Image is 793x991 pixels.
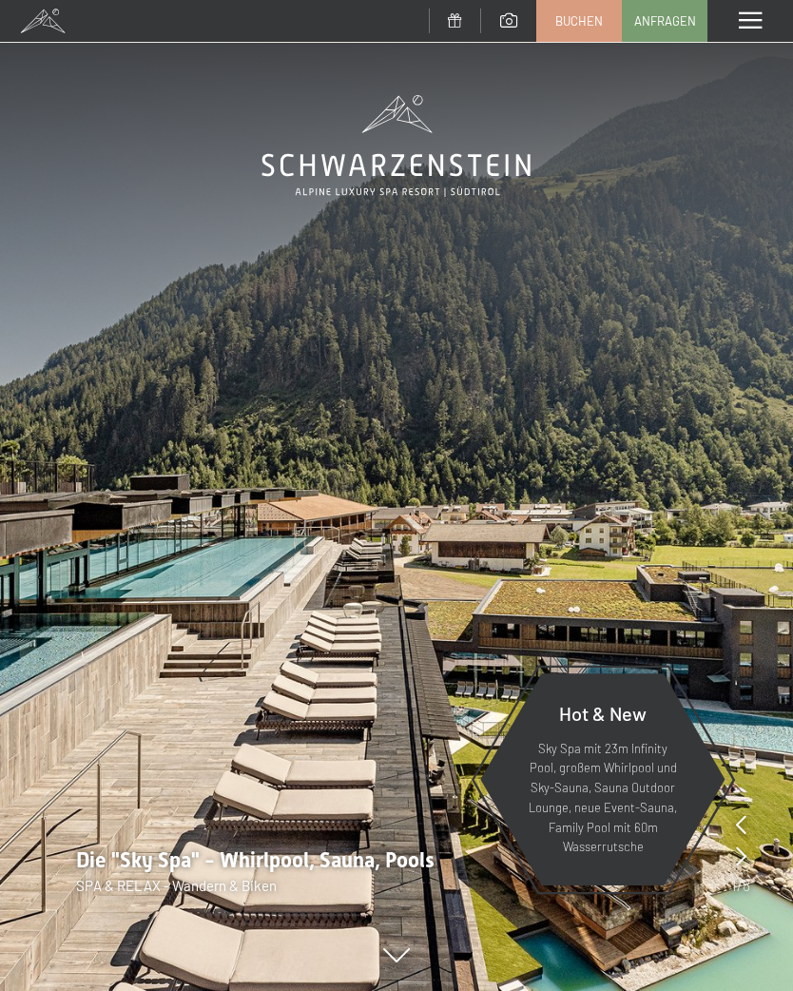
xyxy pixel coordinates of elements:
[634,12,696,29] span: Anfragen
[743,875,750,896] span: 8
[527,739,679,858] p: Sky Spa mit 23m Infinity Pool, großem Whirlpool und Sky-Sauna, Sauna Outdoor Lounge, neue Event-S...
[623,1,706,41] a: Anfragen
[731,875,737,896] span: 1
[76,848,435,872] span: Die "Sky Spa" - Whirlpool, Sauna, Pools
[76,877,277,894] span: SPA & RELAX - Wandern & Biken
[737,875,743,896] span: /
[479,672,726,886] a: Hot & New Sky Spa mit 23m Infinity Pool, großem Whirlpool und Sky-Sauna, Sauna Outdoor Lounge, ne...
[555,12,603,29] span: Buchen
[559,702,647,725] span: Hot & New
[537,1,621,41] a: Buchen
